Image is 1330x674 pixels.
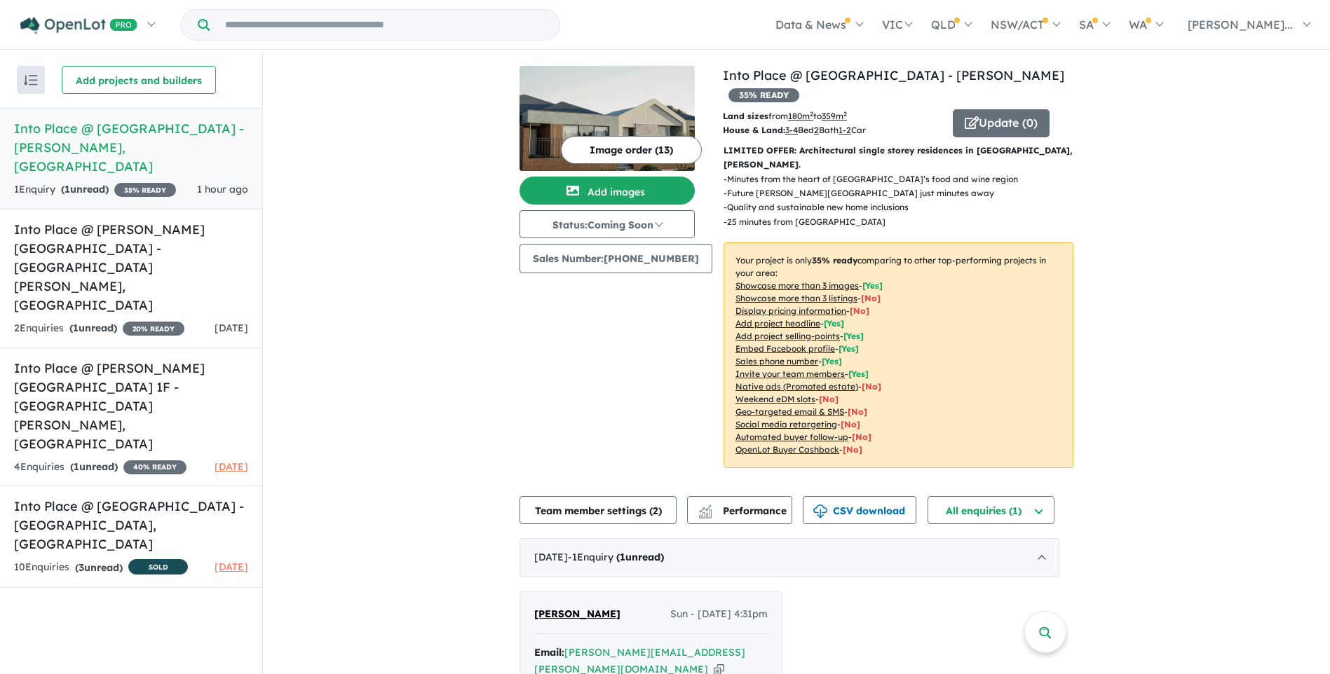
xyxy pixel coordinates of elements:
[839,125,851,135] u: 1-2
[735,280,859,291] u: Showcase more than 3 images
[687,496,792,524] button: Performance
[728,88,799,102] span: 35 % READY
[699,504,712,512] img: line-chart.svg
[803,496,916,524] button: CSV download
[14,559,188,577] div: 10 Enquir ies
[819,394,839,404] span: [No]
[862,381,881,392] span: [No]
[723,109,942,123] p: from
[62,66,216,94] button: Add projects and builders
[670,606,768,623] span: Sun - [DATE] 4:31pm
[785,125,798,135] u: 3-4
[723,125,785,135] b: House & Land:
[114,183,176,197] span: 35 % READY
[568,551,664,563] span: - 1 Enquir y
[735,343,835,354] u: Embed Facebook profile
[20,17,137,34] img: Openlot PRO Logo White
[723,123,942,137] p: Bed Bath Car
[724,242,1073,468] p: Your project is only comparing to other top-performing projects in your area: - - - - - - - - - -...
[735,394,815,404] u: Weekend eDM slots
[735,444,839,455] u: OpenLot Buyer Cashback
[735,356,818,366] u: Sales phone number
[848,406,867,417] span: [No]
[723,67,1064,83] a: Into Place @ [GEOGRAPHIC_DATA] - [PERSON_NAME]
[841,419,860,429] span: [No]
[215,460,248,473] span: [DATE]
[813,504,827,518] img: download icon
[520,538,1059,577] div: [DATE]
[735,432,848,442] u: Automated buyer follow-up
[813,111,847,121] span: to
[735,331,840,341] u: Add project selling-points
[861,293,881,303] span: [ No ]
[14,181,176,198] div: 1 Enquir y
[822,111,847,121] u: 359 m
[128,559,188,575] span: SOLD
[24,75,38,85] img: sort.svg
[953,109,1050,137] button: Update (0)
[620,551,625,563] span: 1
[520,210,695,238] button: Status:Coming Soon
[79,561,84,574] span: 3
[653,504,658,517] span: 2
[1188,18,1293,32] span: [PERSON_NAME]...
[14,497,248,553] h5: Into Place @ [GEOGRAPHIC_DATA] - [GEOGRAPHIC_DATA] , [GEOGRAPHIC_DATA]
[735,369,845,379] u: Invite your team members
[852,432,871,442] span: [No]
[848,369,869,379] span: [ Yes ]
[735,318,820,329] u: Add project headline
[534,607,620,620] span: [PERSON_NAME]
[534,606,620,623] a: [PERSON_NAME]
[520,244,712,273] button: Sales Number:[PHONE_NUMBER]
[215,560,248,573] span: [DATE]
[14,119,248,176] h5: Into Place @ [GEOGRAPHIC_DATA] - [PERSON_NAME] , [GEOGRAPHIC_DATA]
[14,459,186,476] div: 4 Enquir ies
[735,305,846,316] u: Display pricing information
[212,10,557,40] input: Try estate name, suburb, builder or developer
[561,136,702,164] button: Image order (13)
[197,183,248,195] span: 1 hour ago
[534,646,564,659] strong: Email:
[724,215,1029,229] p: - 25 minutes from [GEOGRAPHIC_DATA]
[735,406,844,417] u: Geo-targeted email & SMS
[839,343,859,354] span: [ Yes ]
[862,280,883,291] span: [ Yes ]
[215,322,248,334] span: [DATE]
[14,220,248,315] h5: Into Place @ [PERSON_NAME][GEOGRAPHIC_DATA] - [GEOGRAPHIC_DATA][PERSON_NAME] , [GEOGRAPHIC_DATA]
[61,183,109,195] strong: ( unread)
[520,66,695,171] img: Into Place @ Ariella Estate - Henley Brook
[850,305,869,316] span: [ No ]
[928,496,1054,524] button: All enquiries (1)
[812,255,857,266] b: 35 % ready
[123,322,184,336] span: 20 % READY
[70,460,118,473] strong: ( unread)
[822,356,842,366] span: [ Yes ]
[724,172,1029,186] p: - Minutes from the heart of [GEOGRAPHIC_DATA]’s food and wine region
[814,125,819,135] u: 2
[700,504,787,517] span: Performance
[810,110,813,118] sup: 2
[74,460,79,473] span: 1
[735,293,857,303] u: Showcase more than 3 listings
[520,177,695,205] button: Add images
[14,359,248,453] h5: Into Place @ [PERSON_NAME][GEOGRAPHIC_DATA] 1F - [GEOGRAPHIC_DATA][PERSON_NAME] , [GEOGRAPHIC_DATA]
[724,144,1073,172] p: LIMITED OFFER: Architectural single storey residences in [GEOGRAPHIC_DATA], [PERSON_NAME].
[123,460,186,474] span: 40 % READY
[616,551,664,563] strong: ( unread)
[69,322,117,334] strong: ( unread)
[698,509,712,518] img: bar-chart.svg
[724,186,1029,200] p: - Future [PERSON_NAME][GEOGRAPHIC_DATA] just minutes away
[75,561,123,574] strong: ( unread)
[65,183,70,195] span: 1
[724,200,1029,214] p: - Quality and sustainable new home inclusions
[843,110,847,118] sup: 2
[723,111,768,121] b: Land sizes
[788,111,813,121] u: 180 m
[735,419,837,429] u: Social media retargeting
[824,318,844,329] span: [ Yes ]
[843,331,864,341] span: [ Yes ]
[843,444,862,455] span: [No]
[520,496,677,524] button: Team member settings (2)
[735,381,858,392] u: Native ads (Promoted estate)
